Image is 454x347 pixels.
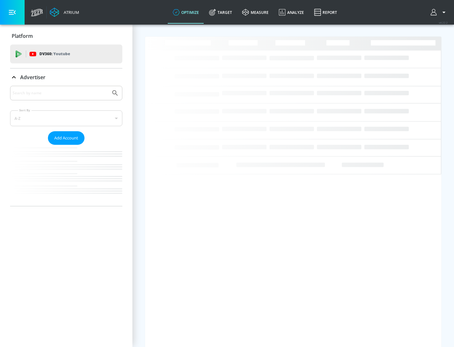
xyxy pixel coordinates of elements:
a: Atrium [50,8,79,17]
label: Sort By [18,108,32,112]
p: DV360: [39,50,70,57]
div: Advertiser [10,68,122,86]
div: A-Z [10,110,122,126]
div: DV360: Youtube [10,44,122,63]
a: Report [309,1,342,24]
span: Add Account [54,134,78,142]
div: Platform [10,27,122,45]
a: Target [204,1,237,24]
a: optimize [168,1,204,24]
div: Advertiser [10,86,122,206]
a: Analyze [274,1,309,24]
input: Search by name [13,89,108,97]
div: Atrium [61,9,79,15]
a: measure [237,1,274,24]
p: Platform [12,32,33,39]
p: Advertiser [20,74,45,81]
p: Youtube [53,50,70,57]
span: v 4.22.2 [439,21,448,24]
button: Add Account [48,131,84,145]
nav: list of Advertiser [10,145,122,206]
